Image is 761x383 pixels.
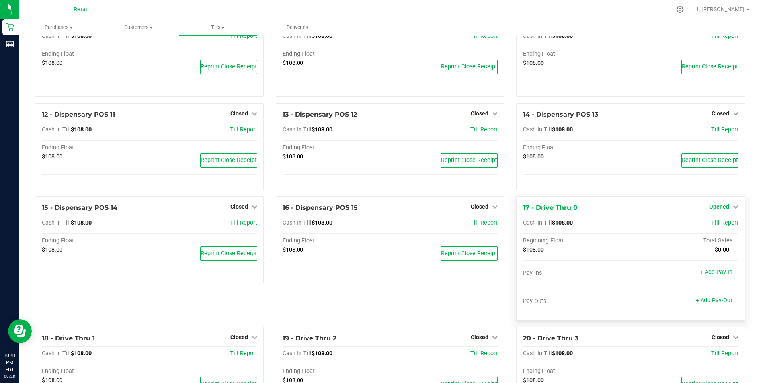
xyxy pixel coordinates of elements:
span: $108.00 [523,60,544,66]
div: Ending Float [42,368,149,375]
span: Purchases [19,24,99,31]
span: Reprint Close Receipt [201,157,257,164]
span: Closed [471,203,488,210]
span: Closed [712,110,729,117]
span: 12 - Dispensary POS 11 [42,111,115,118]
span: Cash In Till [42,126,71,133]
span: $108.00 [552,126,573,133]
span: Hi, [PERSON_NAME]! [694,6,746,12]
span: $108.00 [71,126,92,133]
span: Opened [709,203,729,210]
div: Ending Float [523,368,630,375]
div: Ending Float [42,237,149,244]
span: Closed [230,203,248,210]
span: Cash In Till [523,350,552,357]
a: Purchases [19,19,99,36]
span: Closed [471,110,488,117]
span: Reprint Close Receipt [441,157,497,164]
span: 15 - Dispensary POS 14 [42,204,117,211]
div: Ending Float [283,144,390,151]
span: $108.00 [312,219,332,226]
span: Reprint Close Receipt [201,63,257,70]
span: $0.00 [715,246,729,253]
inline-svg: Reports [6,40,14,48]
span: Tills [179,24,258,31]
span: $108.00 [42,153,62,160]
div: Ending Float [523,51,630,58]
span: $108.00 [312,350,332,357]
span: Cash In Till [42,350,71,357]
div: Pay-Ins [523,270,630,277]
a: Till Report [711,219,738,226]
span: Reprint Close Receipt [682,63,738,70]
span: $108.00 [312,126,332,133]
span: Cash In Till [283,126,312,133]
div: Pay-Outs [523,298,630,305]
span: Reprint Close Receipt [682,157,738,164]
span: 13 - Dispensary POS 12 [283,111,357,118]
span: Cash In Till [42,219,71,226]
button: Reprint Close Receipt [200,246,257,261]
span: Cash In Till [283,219,312,226]
a: Customers [99,19,178,36]
span: $108.00 [42,246,62,253]
a: + Add Pay-Out [696,297,732,304]
span: $108.00 [283,60,303,66]
inline-svg: Retail [6,23,14,31]
button: Reprint Close Receipt [441,153,498,168]
span: 19 - Drive Thru 2 [283,334,336,342]
a: + Add Pay-In [700,269,732,276]
div: Ending Float [42,51,149,58]
a: Deliveries [258,19,337,36]
span: 16 - Dispensary POS 15 [283,204,358,211]
a: Till Report [470,350,498,357]
div: Ending Float [523,144,630,151]
span: Closed [230,110,248,117]
button: Reprint Close Receipt [200,153,257,168]
div: Total Sales [631,237,738,244]
span: $108.00 [283,246,303,253]
a: Till Report [711,126,738,133]
span: Till Report [470,126,498,133]
div: Beginning Float [523,237,630,244]
div: Manage settings [675,6,685,13]
button: Reprint Close Receipt [441,60,498,74]
button: Reprint Close Receipt [200,60,257,74]
span: Retail [74,6,89,13]
p: 09/28 [4,373,16,379]
a: Tills [178,19,258,36]
iframe: Resource center [8,319,32,343]
span: Reprint Close Receipt [441,250,497,257]
span: 17 - Drive Thru 0 [523,204,578,211]
a: Till Report [230,219,257,226]
span: $108.00 [552,219,573,226]
span: Reprint Close Receipt [441,63,497,70]
button: Reprint Close Receipt [681,60,738,74]
span: $108.00 [71,350,92,357]
span: Closed [230,334,248,340]
span: 18 - Drive Thru 1 [42,334,95,342]
span: Cash In Till [283,350,312,357]
span: $108.00 [42,60,62,66]
a: Till Report [470,219,498,226]
span: Till Report [230,126,257,133]
span: 14 - Dispensary POS 13 [523,111,598,118]
button: Reprint Close Receipt [441,246,498,261]
span: $108.00 [552,350,573,357]
button: Reprint Close Receipt [681,153,738,168]
a: Till Report [711,350,738,357]
div: Ending Float [283,368,390,375]
a: Till Report [230,350,257,357]
span: Closed [471,334,488,340]
div: Ending Float [283,51,390,58]
span: Cash In Till [523,126,552,133]
span: $108.00 [71,219,92,226]
span: $108.00 [523,153,544,160]
span: Deliveries [276,24,319,31]
div: Ending Float [42,144,149,151]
